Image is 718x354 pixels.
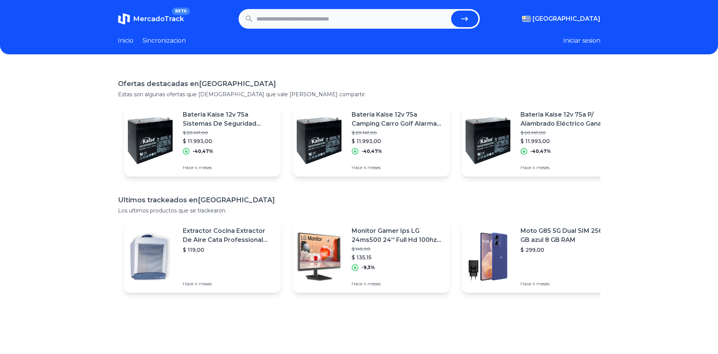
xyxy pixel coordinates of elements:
[563,36,600,45] button: Iniciar sesion
[361,148,382,154] p: -40,47%
[352,165,444,171] p: Hace 4 meses
[352,246,444,252] p: $ 149,00
[522,16,531,22] img: Uruguay
[521,137,612,145] p: $ 11.993,00
[462,220,618,293] a: Featured imageMoto G85 5G Dual SIM 256 GB azul 8 GB RAM$ 299,00Hace 4 meses
[193,148,213,154] p: -40,47%
[293,114,346,167] img: Featured image
[521,165,612,171] p: Hace 4 meses
[521,110,612,128] p: Bateria Kaise 12v 75a P/ Alambrado Eléctrico Ganado Y+ [PERSON_NAME]
[352,110,444,128] p: Bateria Kaise 12v 75a Camping Carro Golf Alarma Led Y+ [PERSON_NAME]
[118,13,130,25] img: MercadoTrack
[118,195,600,205] h1: Ultimos trackeados en [GEOGRAPHIC_DATA]
[521,246,612,254] p: $ 299,00
[118,78,600,89] h1: Ofertas destacadas en [GEOGRAPHIC_DATA]
[183,246,275,254] p: $ 119,00
[118,91,600,98] p: Estas son algunas ofertas que [DEMOGRAPHIC_DATA] que vale [PERSON_NAME] compartir.
[118,13,184,25] a: MercadoTrackBETA
[183,226,275,245] p: Extractor Cocina Extractor De Aire Cata Professional 500 Color [PERSON_NAME]
[124,220,281,293] a: Featured imageExtractor Cocina Extractor De Aire Cata Professional 500 Color [PERSON_NAME]$ 119,0...
[183,137,275,145] p: $ 11.993,00
[118,36,133,45] a: Inicio
[142,36,186,45] a: Sincronizacion
[361,265,375,271] p: -9,3%
[124,104,281,177] a: Featured imageBateria Kaise 12v 75a Sistemas De Seguridad Hogar Y+ [PERSON_NAME]$ 20.147,00$ 11.9...
[533,14,600,23] span: [GEOGRAPHIC_DATA]
[352,130,444,136] p: $ 20.147,00
[462,114,514,167] img: Featured image
[293,104,450,177] a: Featured imageBateria Kaise 12v 75a Camping Carro Golf Alarma Led Y+ [PERSON_NAME]$ 20.147,00$ 11...
[183,281,275,287] p: Hace 4 meses
[522,14,600,23] button: [GEOGRAPHIC_DATA]
[521,130,612,136] p: $ 20.147,00
[530,148,551,154] p: -40,47%
[462,104,618,177] a: Featured imageBateria Kaise 12v 75a P/ Alambrado Eléctrico Ganado Y+ [PERSON_NAME]$ 20.147,00$ 11...
[352,226,444,245] p: Monitor Gamer Ips LG 24ms500 24'' Full Hd 100hz Action Sync
[521,281,612,287] p: Hace 4 meses
[352,281,444,287] p: Hace 4 meses
[352,137,444,145] p: $ 11.993,00
[183,165,275,171] p: Hace 4 meses
[124,230,177,283] img: Featured image
[293,220,450,293] a: Featured imageMonitor Gamer Ips LG 24ms500 24'' Full Hd 100hz Action Sync$ 149,00$ 135,15-9,3%Hac...
[124,114,177,167] img: Featured image
[133,15,184,23] span: MercadoTrack
[183,110,275,128] p: Bateria Kaise 12v 75a Sistemas De Seguridad Hogar Y+ [PERSON_NAME]
[172,8,190,15] span: BETA
[118,207,600,214] p: Los ultimos productos que se trackearon.
[462,230,514,283] img: Featured image
[521,226,612,245] p: Moto G85 5G Dual SIM 256 GB azul 8 GB RAM
[293,230,346,283] img: Featured image
[352,254,444,261] p: $ 135,15
[183,130,275,136] p: $ 20.147,00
